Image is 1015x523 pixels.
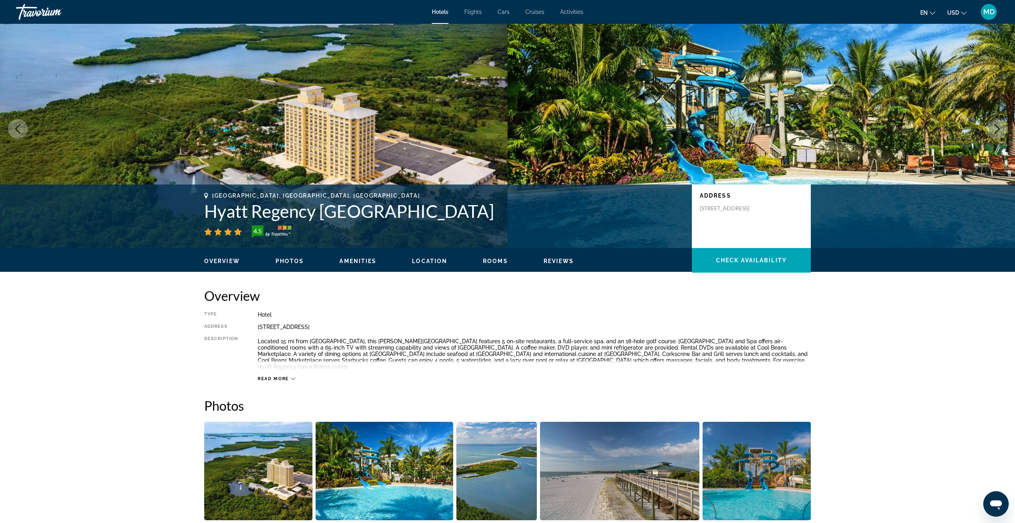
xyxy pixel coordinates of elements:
[276,258,304,265] button: Photos
[987,119,1007,139] button: Next image
[525,9,544,15] a: Cruises
[339,258,376,264] span: Amenities
[947,7,967,18] button: Change currency
[544,258,574,264] span: Reviews
[252,225,291,238] img: trustyou-badge-hor.svg
[703,421,811,521] button: Open full-screen image slider
[456,421,537,521] button: Open full-screen image slider
[204,398,811,413] h2: Photos
[204,336,238,372] div: Description
[464,9,482,15] a: Flights
[204,324,238,330] div: Address
[716,257,787,263] span: Check Availability
[258,376,295,382] button: Read more
[498,9,509,15] a: Cars
[700,192,803,199] p: Address
[947,10,959,16] span: USD
[983,491,1009,517] iframe: Button to launch messaging window
[983,8,995,16] span: MD
[276,258,304,264] span: Photos
[249,226,265,236] div: 4.5
[483,258,508,265] button: Rooms
[204,311,238,318] div: Type
[483,258,508,264] span: Rooms
[560,9,583,15] a: Activities
[700,205,763,212] p: [STREET_ADDRESS]
[540,421,700,521] button: Open full-screen image slider
[204,258,240,265] button: Overview
[8,119,28,139] button: Previous image
[16,2,95,22] a: Travorium
[339,258,376,265] button: Amenities
[412,258,447,265] button: Location
[258,376,289,381] span: Read more
[432,9,448,15] a: Hotels
[412,258,447,264] span: Location
[979,4,999,20] button: User Menu
[544,258,574,265] button: Reviews
[692,248,811,273] button: Check Availability
[920,10,928,16] span: en
[258,324,811,330] div: [STREET_ADDRESS]
[258,311,811,318] div: Hotel
[212,192,420,199] span: [GEOGRAPHIC_DATA], [GEOGRAPHIC_DATA], [GEOGRAPHIC_DATA]
[204,258,240,264] span: Overview
[204,201,684,221] h1: Hyatt Regency [GEOGRAPHIC_DATA]
[316,421,454,521] button: Open full-screen image slider
[204,421,312,521] button: Open full-screen image slider
[258,338,811,370] p: Located 15 mi from [GEOGRAPHIC_DATA], this [PERSON_NAME][GEOGRAPHIC_DATA] features 5 on-site rest...
[920,7,935,18] button: Change language
[204,288,811,304] h2: Overview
